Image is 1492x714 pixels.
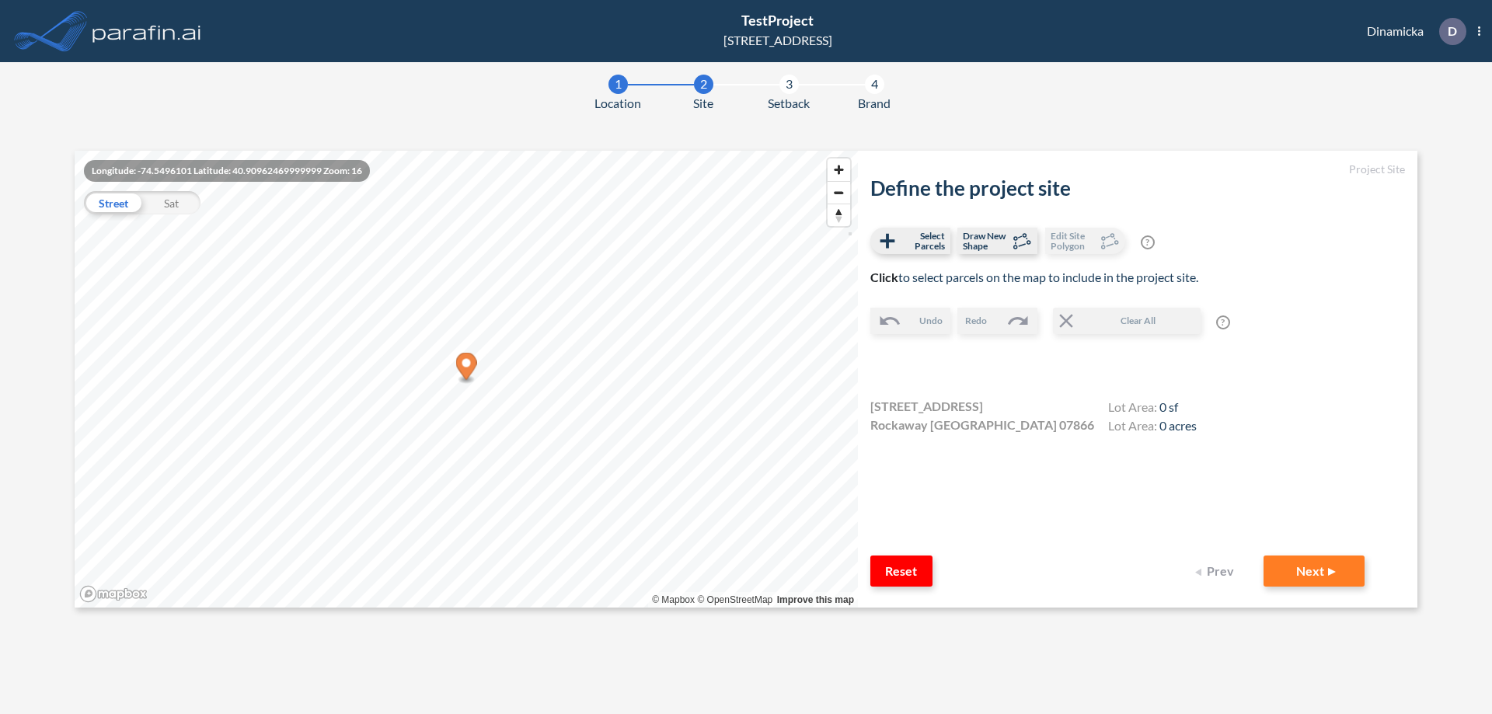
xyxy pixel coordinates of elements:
span: 0 sf [1159,399,1178,414]
h5: Project Site [870,163,1405,176]
span: Undo [919,314,943,328]
button: Undo [870,308,950,334]
span: Redo [965,314,987,328]
span: Clear All [1078,314,1199,328]
a: OpenStreetMap [697,594,772,605]
span: Edit Site Polygon [1051,231,1096,251]
button: Next [1264,556,1365,587]
h4: Lot Area: [1108,418,1197,437]
span: Setback [768,94,810,113]
canvas: Map [75,151,858,608]
div: Map marker [456,353,477,385]
button: Redo [957,308,1037,334]
h4: Lot Area: [1108,399,1197,418]
span: Rockaway [GEOGRAPHIC_DATA] 07866 [870,416,1094,434]
div: 1 [608,75,628,94]
button: Zoom in [828,158,850,181]
span: Site [693,94,713,113]
h2: Define the project site [870,176,1405,200]
a: Mapbox [652,594,695,605]
div: 4 [865,75,884,94]
div: Longitude: -74.5496101 Latitude: 40.90962469999999 Zoom: 16 [84,160,370,182]
span: Draw New Shape [963,231,1009,251]
a: Mapbox homepage [79,585,148,603]
div: [STREET_ADDRESS] [723,31,832,50]
span: ? [1141,235,1155,249]
button: Clear All [1053,308,1201,334]
b: Click [870,270,898,284]
span: 0 acres [1159,418,1197,433]
span: Location [594,94,641,113]
span: Select Parcels [899,231,945,251]
span: TestProject [741,12,814,29]
div: Dinamicka [1344,18,1480,45]
p: D [1448,24,1457,38]
button: Reset bearing to north [828,204,850,226]
button: Reset [870,556,932,587]
div: Sat [142,191,200,214]
button: Zoom out [828,181,850,204]
div: 3 [779,75,799,94]
button: Prev [1186,556,1248,587]
div: 2 [694,75,713,94]
a: Improve this map [777,594,854,605]
span: to select parcels on the map to include in the project site. [870,270,1198,284]
div: Street [84,191,142,214]
span: Brand [858,94,891,113]
span: Zoom out [828,182,850,204]
img: logo [89,16,204,47]
span: [STREET_ADDRESS] [870,397,983,416]
span: ? [1216,315,1230,329]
